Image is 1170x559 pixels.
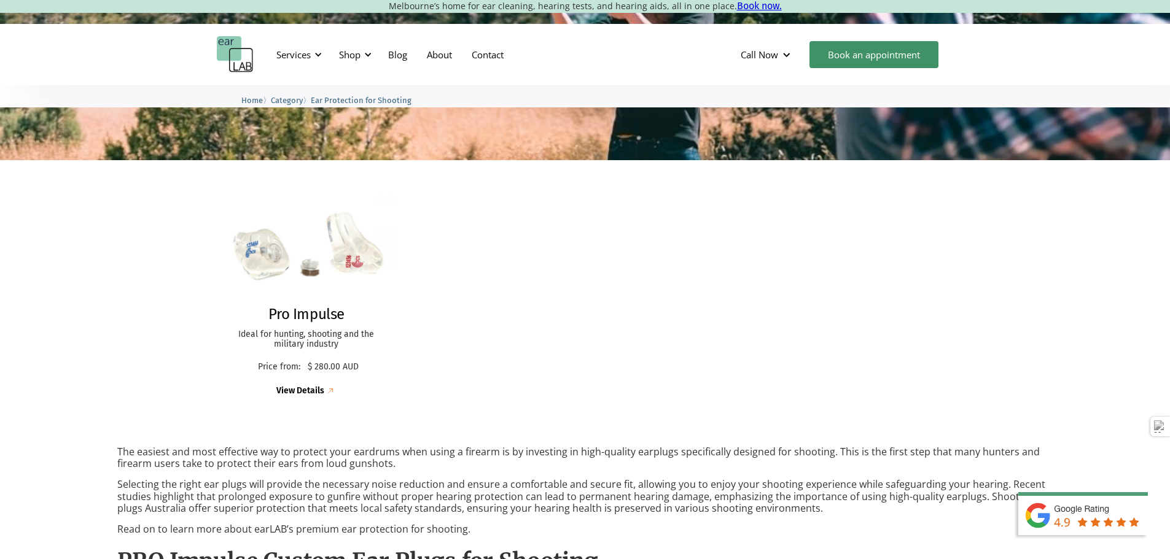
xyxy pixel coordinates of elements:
[378,37,417,72] a: Blog
[308,362,359,372] p: $ 280.00 AUD
[332,36,375,73] div: Shop
[276,48,311,61] div: Services
[462,37,513,72] a: Contact
[417,37,462,72] a: About
[229,330,384,350] p: Ideal for hunting, shooting and the military industry
[809,41,938,68] a: Book an appointment
[117,479,1053,514] p: Selecting the right ear plugs will provide the necessary noise reduction and ensure a comfortable...
[269,36,326,73] div: Services
[268,306,345,323] h2: Pro Impulse
[276,386,324,396] div: View Details
[731,36,803,73] div: Call Now
[241,96,263,105] span: Home
[741,48,778,61] div: Call Now
[339,48,361,61] div: Shop
[271,94,303,106] a: Category
[241,94,271,107] li: 〉
[211,187,402,306] img: Pro Impulse
[217,190,397,397] a: Pro ImpulsePro ImpulseIdeal for hunting, shooting and the military industryPrice from:$ 280.00 AU...
[271,94,311,107] li: 〉
[254,362,305,372] p: Price from:
[271,96,303,105] span: Category
[311,94,411,106] a: Ear Protection for Shooting
[117,523,1053,535] p: Read on to learn more about earLAB’s premium ear protection for shooting.
[217,36,254,73] a: home
[311,96,411,105] span: Ear Protection for Shooting
[117,446,1053,469] p: The easiest and most effective way to protect your eardrums when using a firearm is by investing ...
[241,94,263,106] a: Home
